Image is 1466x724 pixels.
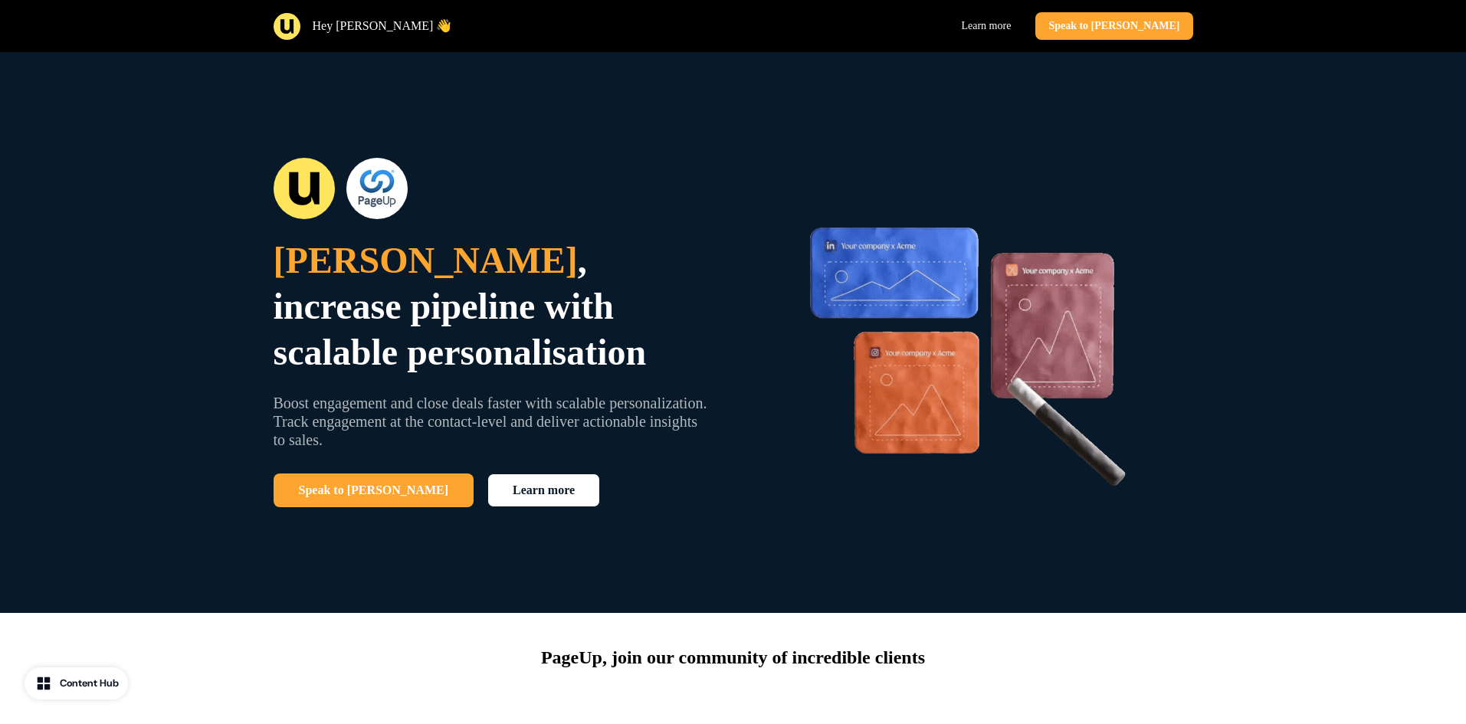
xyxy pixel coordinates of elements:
[313,17,452,35] p: Hey [PERSON_NAME] 👋
[487,473,600,507] a: Learn more
[949,12,1023,40] a: Learn more
[274,240,647,372] span: , increase pipeline with scalable personalisation
[274,395,707,448] span: Boost engagement and close deals faster with scalable personalization. Track engagement at the co...
[60,676,119,691] div: Content Hub
[25,667,128,699] button: Content Hub
[1035,12,1192,40] button: Speak to [PERSON_NAME]
[274,240,578,280] span: [PERSON_NAME]
[274,473,474,507] button: Speak to [PERSON_NAME]
[541,644,925,671] p: PageUp, join our community of incredible clients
